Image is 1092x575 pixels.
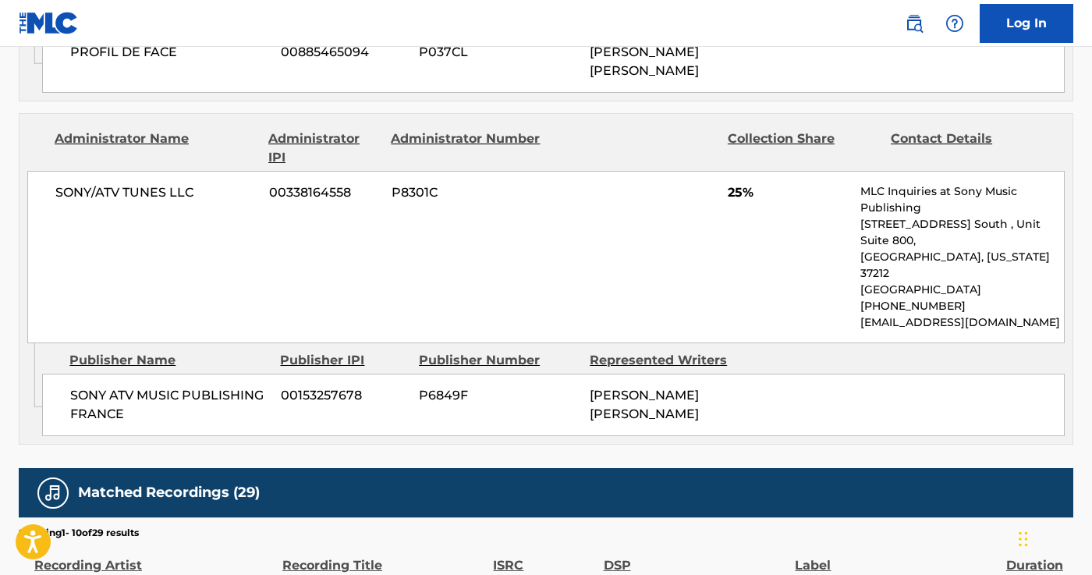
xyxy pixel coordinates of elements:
p: [STREET_ADDRESS] South , Unit Suite 800, [860,216,1064,249]
a: Public Search [899,8,930,39]
div: Publisher Number [419,351,578,370]
img: MLC Logo [19,12,79,34]
div: ISRC [493,540,595,575]
span: P8301C [392,183,543,202]
div: Publisher IPI [280,351,407,370]
p: [PHONE_NUMBER] [860,298,1064,314]
div: Administrator Number [391,130,542,167]
p: [GEOGRAPHIC_DATA], [US_STATE] 37212 [860,249,1064,282]
p: MLC Inquiries at Sony Music Publishing [860,183,1064,216]
p: Showing 1 - 10 of 29 results [19,526,139,540]
span: 25% [728,183,849,202]
span: SONY ATV MUSIC PUBLISHING FRANCE [70,386,269,424]
a: Log In [980,4,1073,43]
span: SONY/ATV TUNES LLC [55,183,257,202]
div: Collection Share [728,130,879,167]
span: 00153257678 [281,386,407,405]
div: Recording Title [282,540,485,575]
div: Help [939,8,970,39]
div: Contact Details [891,130,1042,167]
div: Publisher Name [69,351,268,370]
span: [PERSON_NAME] [PERSON_NAME] [590,388,699,421]
span: P037CL [419,43,578,62]
div: Represented Writers [590,351,749,370]
span: PROFIL DE FACE [70,43,269,62]
img: search [905,14,924,33]
div: Label [795,540,998,575]
div: DSP [604,540,788,575]
p: [EMAIL_ADDRESS][DOMAIN_NAME] [860,314,1064,331]
div: Recording Artist [34,540,275,575]
iframe: Chat Widget [1014,500,1092,575]
h5: Matched Recordings (29) [78,484,260,502]
div: Duration [1006,540,1065,575]
div: Administrator Name [55,130,257,167]
span: P6849F [419,386,578,405]
div: Administrator IPI [268,130,379,167]
span: 00338164558 [269,183,380,202]
span: 00885465094 [281,43,407,62]
div: Drag [1019,516,1028,563]
img: Matched Recordings [44,484,62,502]
p: [GEOGRAPHIC_DATA] [860,282,1064,298]
img: help [945,14,964,33]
